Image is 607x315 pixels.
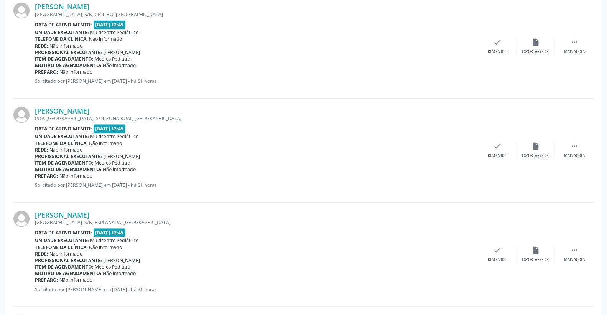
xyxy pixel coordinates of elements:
b: Preparo: [35,69,58,75]
i: check [493,38,502,46]
span: Médico Pediatra [95,264,131,270]
b: Data de atendimento: [35,229,92,236]
b: Rede: [35,251,48,257]
b: Data de atendimento: [35,21,92,28]
span: Médico Pediatra [95,160,131,166]
span: Não informado [60,173,93,179]
div: Mais ações [564,49,585,54]
div: [GEOGRAPHIC_DATA], S/N, ESPLANADA, [GEOGRAPHIC_DATA] [35,219,479,226]
div: Mais ações [564,257,585,262]
img: img [13,211,30,227]
i:  [570,142,579,150]
span: [DATE] 12:45 [94,20,126,29]
i: insert_drive_file [532,142,540,150]
b: Motivo de agendamento: [35,166,102,173]
div: Mais ações [564,153,585,158]
span: Não informado [103,270,136,277]
span: Não informado [89,140,122,147]
p: Solicitado por [PERSON_NAME] em [DATE] - há 21 horas [35,182,479,188]
span: [DATE] 12:45 [94,228,126,237]
span: Não informado [89,244,122,251]
img: img [13,107,30,123]
i: insert_drive_file [532,38,540,46]
a: [PERSON_NAME] [35,107,89,115]
span: [DATE] 12:45 [94,124,126,133]
b: Unidade executante: [35,29,89,36]
b: Rede: [35,147,48,153]
b: Profissional executante: [35,49,102,56]
b: Motivo de agendamento: [35,270,102,277]
div: Resolvido [488,49,507,54]
img: img [13,2,30,18]
b: Preparo: [35,277,58,283]
span: Não informado [103,166,136,173]
span: Não informado [60,69,93,75]
span: Não informado [50,43,83,49]
b: Item de agendamento: [35,264,94,270]
b: Telefone da clínica: [35,244,88,251]
div: Exportar (PDF) [522,257,550,262]
i: check [493,246,502,254]
b: Preparo: [35,173,58,179]
span: Multicentro Pediátrico [90,29,139,36]
b: Profissional executante: [35,153,102,160]
b: Unidade executante: [35,237,89,244]
b: Telefone da clínica: [35,36,88,42]
div: Resolvido [488,153,507,158]
span: Não informado [103,62,136,69]
b: Profissional executante: [35,257,102,264]
i:  [570,246,579,254]
b: Unidade executante: [35,133,89,140]
b: Motivo de agendamento: [35,62,102,69]
i: check [493,142,502,150]
p: Solicitado por [PERSON_NAME] em [DATE] - há 21 horas [35,286,479,293]
b: Rede: [35,43,48,49]
div: POV. [GEOGRAPHIC_DATA], S/N, ZONA RUAL, [GEOGRAPHIC_DATA] [35,115,479,122]
span: [PERSON_NAME] [104,153,140,160]
b: Item de agendamento: [35,56,94,62]
i:  [570,38,579,46]
a: [PERSON_NAME] [35,211,89,219]
div: Resolvido [488,257,507,262]
a: [PERSON_NAME] [35,2,89,11]
b: Telefone da clínica: [35,140,88,147]
p: Solicitado por [PERSON_NAME] em [DATE] - há 21 horas [35,78,479,84]
span: Multicentro Pediátrico [90,237,139,244]
span: Médico Pediatra [95,56,131,62]
span: Multicentro Pediátrico [90,133,139,140]
b: Item de agendamento: [35,160,94,166]
i: insert_drive_file [532,246,540,254]
span: Não informado [50,251,83,257]
div: Exportar (PDF) [522,153,550,158]
div: Exportar (PDF) [522,49,550,54]
div: [GEOGRAPHIC_DATA], S/N, CENTRO, [GEOGRAPHIC_DATA] [35,11,479,18]
b: Data de atendimento: [35,125,92,132]
span: [PERSON_NAME] [104,257,140,264]
span: [PERSON_NAME] [104,49,140,56]
span: Não informado [50,147,83,153]
span: Não informado [89,36,122,42]
span: Não informado [60,277,93,283]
